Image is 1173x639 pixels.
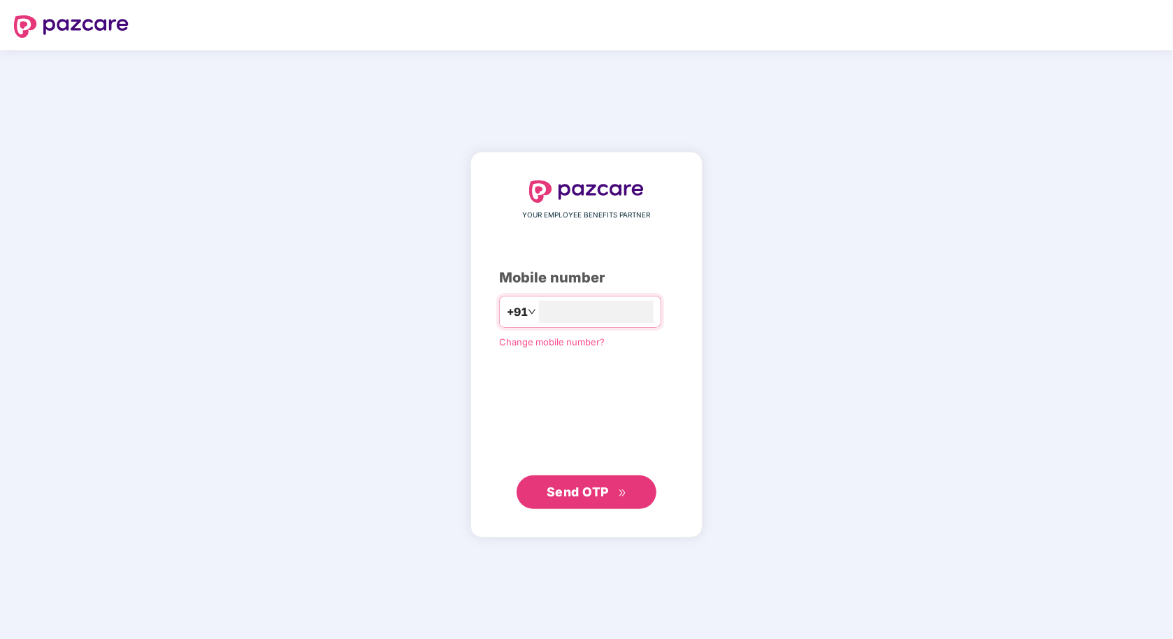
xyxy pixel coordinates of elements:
[499,336,605,347] a: Change mobile number?
[14,15,129,38] img: logo
[517,475,656,509] button: Send OTPdouble-right
[523,210,651,221] span: YOUR EMPLOYEE BENEFITS PARTNER
[507,303,528,321] span: +91
[528,308,536,316] span: down
[547,484,609,499] span: Send OTP
[499,267,674,289] div: Mobile number
[618,489,627,498] span: double-right
[529,180,644,203] img: logo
